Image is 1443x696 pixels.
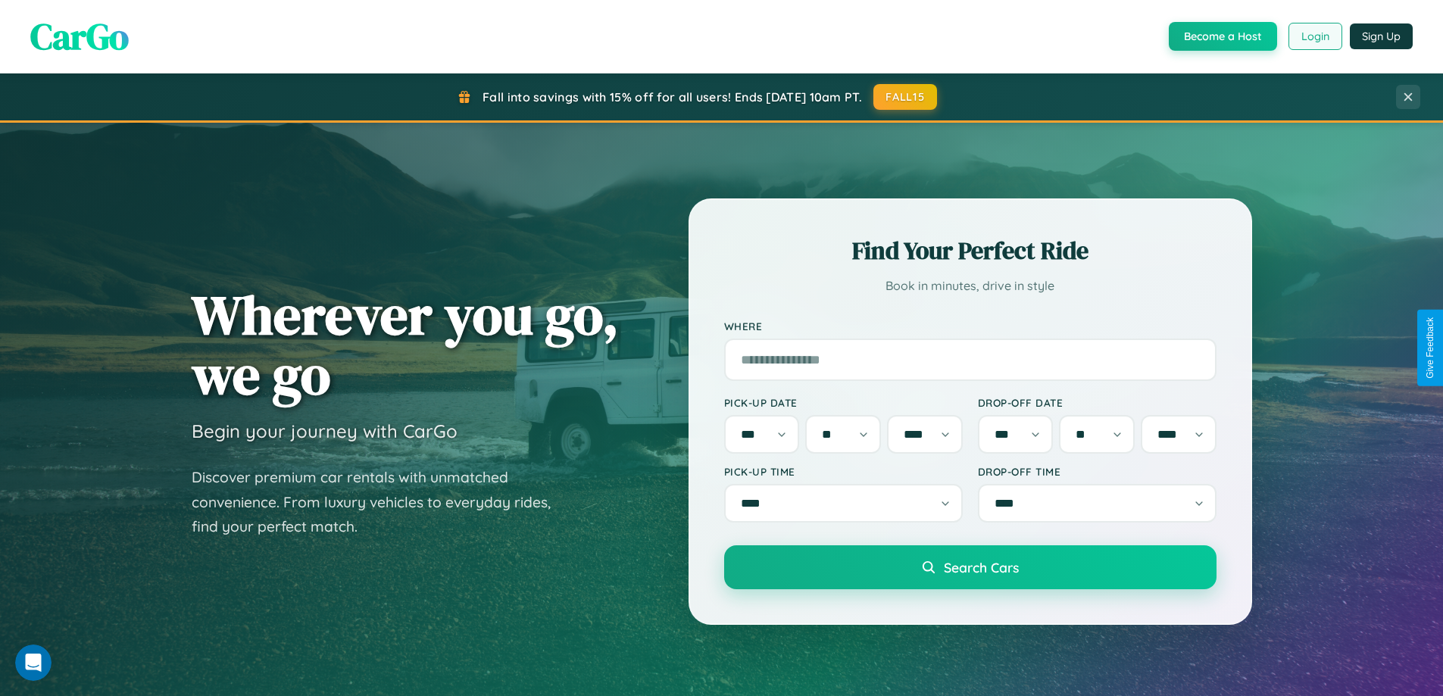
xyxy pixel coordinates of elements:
p: Discover premium car rentals with unmatched convenience. From luxury vehicles to everyday rides, ... [192,465,570,539]
span: Search Cars [944,559,1019,576]
button: Sign Up [1350,23,1413,49]
h1: Wherever you go, we go [192,285,619,404]
button: FALL15 [873,84,937,110]
label: Where [724,320,1217,332]
label: Drop-off Time [978,465,1217,478]
h2: Find Your Perfect Ride [724,234,1217,267]
p: Book in minutes, drive in style [724,275,1217,297]
iframe: Intercom live chat [15,645,52,681]
span: CarGo [30,11,129,61]
button: Search Cars [724,545,1217,589]
div: Give Feedback [1425,317,1435,379]
button: Login [1288,23,1342,50]
h3: Begin your journey with CarGo [192,420,458,442]
label: Pick-up Time [724,465,963,478]
label: Pick-up Date [724,396,963,409]
span: Fall into savings with 15% off for all users! Ends [DATE] 10am PT. [483,89,862,105]
button: Become a Host [1169,22,1277,51]
label: Drop-off Date [978,396,1217,409]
